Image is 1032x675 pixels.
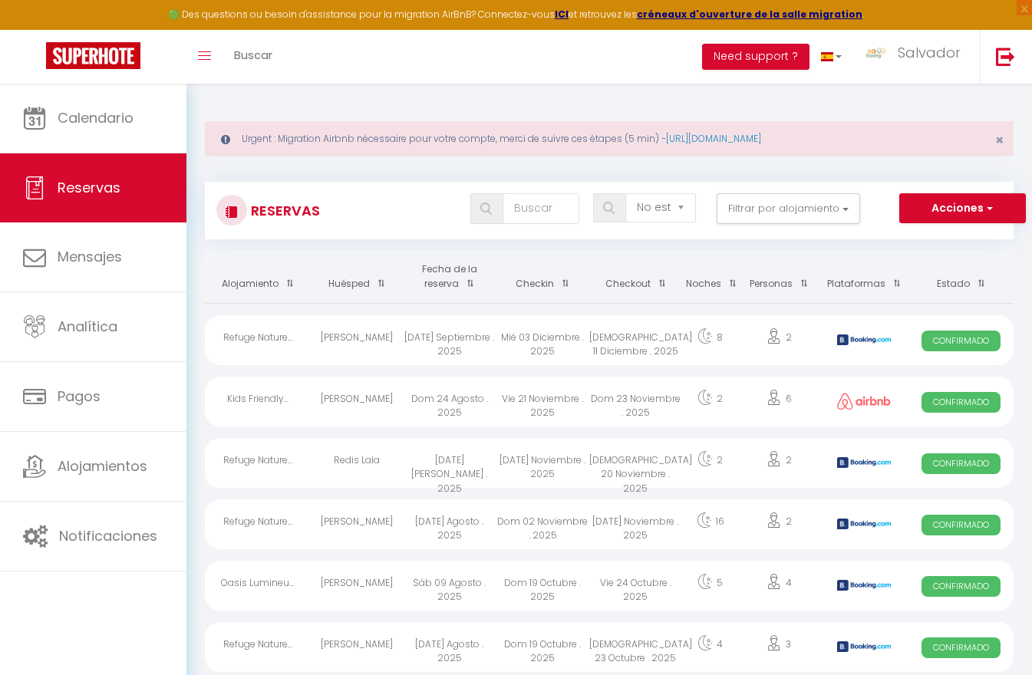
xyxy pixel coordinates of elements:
button: Filtrar por alojamiento [717,193,860,224]
input: Buscar [503,193,579,224]
span: Reservas [58,178,120,197]
th: Sort by booking date [403,251,496,303]
span: Buscar [234,47,272,63]
img: logout [996,47,1015,66]
th: Sort by people [739,251,819,303]
th: Sort by checkout [589,251,682,303]
th: Sort by checkin [496,251,589,303]
h3: Reservas [247,193,320,228]
th: Sort by status [908,251,1014,303]
a: ICI [555,8,569,21]
button: Need support ? [702,44,809,70]
span: Analítica [58,317,117,336]
a: créneaux d'ouverture de la salle migration [637,8,862,21]
th: Sort by rentals [205,251,310,303]
span: Alojamientos [58,456,147,476]
a: ... Salvador [853,30,980,84]
img: Super Booking [46,42,140,69]
th: Sort by guest [310,251,403,303]
div: Urgent : Migration Airbnb nécessaire pour votre compte, merci de suivre ces étapes (5 min) - [205,121,1014,156]
a: Buscar [223,30,284,84]
img: ... [865,46,888,61]
span: Salvador [898,43,961,62]
button: Ouvrir le widget de chat LiveChat [12,6,58,52]
span: Mensajes [58,247,122,266]
span: × [995,130,1004,150]
span: Pagos [58,387,101,406]
th: Sort by channel [819,251,908,303]
a: [URL][DOMAIN_NAME] [666,132,761,145]
span: Notificaciones [59,526,157,545]
button: Acciones [899,193,1026,224]
button: Close [995,133,1004,147]
span: Calendario [58,108,134,127]
th: Sort by nights [682,251,739,303]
